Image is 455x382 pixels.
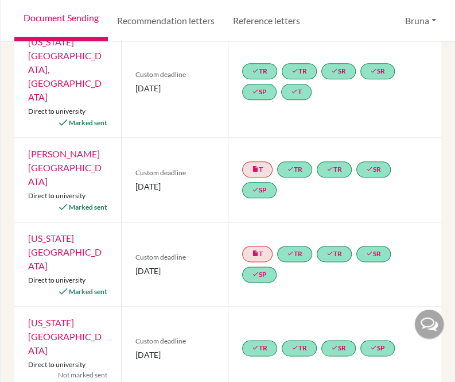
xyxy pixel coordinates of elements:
span: [DATE] [135,349,214,361]
i: done [326,250,333,257]
i: done [326,165,333,172]
span: Direct to university [28,107,85,115]
i: done [370,67,377,74]
a: doneTR [277,246,312,262]
a: doneSP [242,84,277,100]
a: doneSR [321,340,356,356]
a: [PERSON_NAME][GEOGRAPHIC_DATA] [28,148,102,187]
a: doneSR [321,63,356,79]
a: doneTR [317,246,352,262]
a: doneSP [360,340,395,356]
a: doneTR [282,340,317,356]
i: done [331,67,338,74]
span: Not marked sent [58,370,107,380]
a: insert_drive_fileT [242,246,273,262]
a: [US_STATE][GEOGRAPHIC_DATA] [28,233,102,271]
a: doneTR [242,63,277,79]
a: doneSP [242,267,277,283]
i: done [252,344,259,351]
i: done [331,344,338,351]
a: doneTR [317,161,352,178]
i: insert_drive_file [252,250,259,257]
i: done [252,271,259,277]
i: done [291,88,298,95]
a: doneTR [282,63,317,79]
i: insert_drive_file [252,165,259,172]
span: Custom deadline [135,168,214,178]
span: Direct to university [28,276,85,284]
i: done [291,344,298,351]
i: done [366,250,373,257]
a: doneT [281,84,312,100]
a: doneTR [242,340,277,356]
span: [DATE] [135,180,214,192]
a: doneSR [360,63,395,79]
i: done [252,88,259,95]
a: doneSR [356,246,391,262]
span: Marked sent [69,287,107,296]
button: Bruna [400,10,441,32]
a: doneSR [356,161,391,178]
i: done [291,67,298,74]
i: done [252,186,259,193]
a: doneTR [277,161,312,178]
i: done [370,344,377,351]
i: done [252,67,259,74]
a: [US_STATE][GEOGRAPHIC_DATA], [GEOGRAPHIC_DATA] [28,36,102,102]
i: done [287,165,294,172]
a: insert_drive_fileT [242,161,273,178]
i: done [366,165,373,172]
span: [DATE] [135,265,214,277]
span: Custom deadline [135,252,214,263]
a: [US_STATE][GEOGRAPHIC_DATA] [28,317,102,356]
span: [DATE] [135,82,214,94]
span: Direct to university [28,360,85,369]
span: Custom deadline [135,70,214,80]
span: Marked sent [69,203,107,211]
i: done [287,250,294,257]
span: Custom deadline [135,336,214,346]
a: doneSP [242,182,277,198]
span: Direct to university [28,191,85,200]
span: Ajuda [25,8,55,18]
span: Marked sent [69,118,107,127]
